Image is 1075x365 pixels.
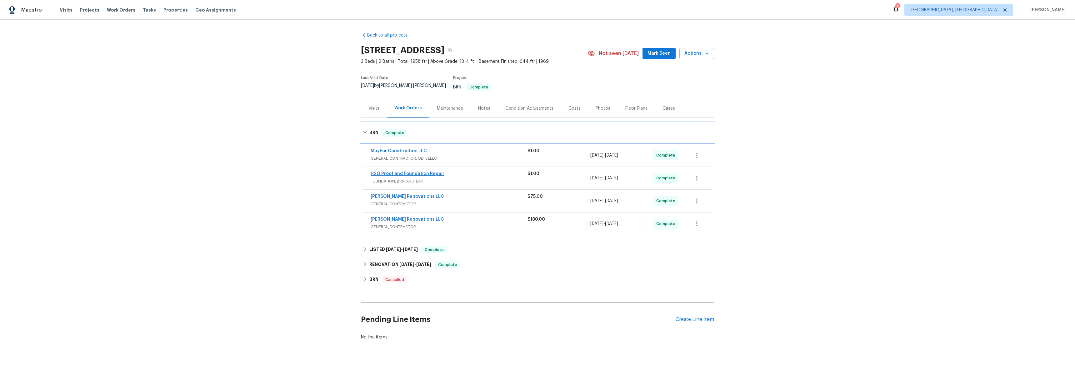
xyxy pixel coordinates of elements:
span: [DATE] [403,247,418,252]
div: No line items. [361,334,714,340]
div: BRN Cancelled [361,272,714,287]
span: [GEOGRAPHIC_DATA], [GEOGRAPHIC_DATA] [910,7,998,13]
span: Tasks [143,8,156,12]
span: Maestro [21,7,42,13]
span: - [386,247,418,252]
div: Floor Plans [625,105,647,112]
h2: Pending Line Items [361,305,676,334]
span: Complete [656,198,678,204]
button: Actions [679,48,714,59]
span: $180.00 [527,217,545,222]
span: [DATE] [605,222,618,226]
div: RENOVATION [DATE]-[DATE]Complete [361,257,714,272]
span: Work Orders [107,7,135,13]
a: Back to all projects [361,32,421,38]
span: Visits [60,7,72,13]
span: GENERAL_CONTRACTOR [371,201,527,207]
span: 3 Beds | 2 Baths | Total: 1958 ft² | Above Grade: 1314 ft² | Basement Finished: 644 ft² | 1969 [361,58,587,65]
span: BRN [453,85,492,89]
div: Condition Adjustments [505,105,553,112]
div: BRN Complete [361,123,714,143]
div: Cases [662,105,675,112]
span: Cancelled [383,277,407,283]
span: Actions [684,50,709,57]
span: [DATE] [605,176,618,180]
span: Not seen [DATE] [599,50,639,57]
a: H2O Proof and Foundation Repair [371,172,444,176]
span: [PERSON_NAME] [1028,7,1066,13]
span: Complete [656,152,678,158]
div: Photos [596,105,610,112]
span: - [590,152,618,158]
a: MayFor Construction LLC [371,149,427,153]
span: Project [453,76,467,80]
h6: BRN [369,129,378,137]
span: $1.00 [527,172,539,176]
span: $1.00 [527,149,539,153]
div: Maintenance [437,105,463,112]
span: Properties [163,7,188,13]
span: Mark Seen [647,50,671,57]
span: - [590,175,618,181]
div: Notes [478,105,490,112]
a: [PERSON_NAME] Renovations LLC [371,194,444,199]
span: - [399,262,431,267]
h2: [STREET_ADDRESS] [361,47,444,53]
h6: RENOVATION [369,261,431,268]
span: Last Visit Date [361,76,388,80]
span: [DATE] [605,153,618,157]
span: [DATE] [605,199,618,203]
div: Costs [568,105,581,112]
a: [PERSON_NAME] Renovations LLC [371,217,444,222]
span: Projects [80,7,99,13]
span: GENERAL_CONTRACTOR [371,224,527,230]
span: [DATE] [399,262,414,267]
span: Complete [467,85,491,89]
span: [DATE] [361,83,374,88]
span: FOUNDATION, BRN_AND_LRR [371,178,527,184]
span: [DATE] [590,153,603,157]
div: Create Line Item [676,317,714,322]
span: - [590,198,618,204]
span: Complete [656,175,678,181]
h6: LISTED [369,246,418,253]
span: Geo Assignments [195,7,236,13]
h6: BRN [369,276,378,283]
span: Complete [383,130,407,136]
button: Copy Address [444,45,456,56]
span: Complete [422,247,446,253]
span: Complete [436,262,460,268]
span: [DATE] [590,199,603,203]
span: Complete [656,221,678,227]
button: Mark Seen [642,48,676,59]
div: LISTED [DATE]-[DATE]Complete [361,242,714,257]
div: Work Orders [394,105,422,111]
span: [DATE] [590,176,603,180]
div: by [PERSON_NAME] [PERSON_NAME] [361,83,453,95]
span: - [590,221,618,227]
span: [DATE] [416,262,431,267]
span: [DATE] [590,222,603,226]
div: 5 [895,4,900,10]
span: $75.00 [527,194,543,199]
span: [DATE] [386,247,401,252]
span: GENERAL_CONTRACTOR, OD_SELECT [371,155,527,162]
div: Visits [368,105,379,112]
